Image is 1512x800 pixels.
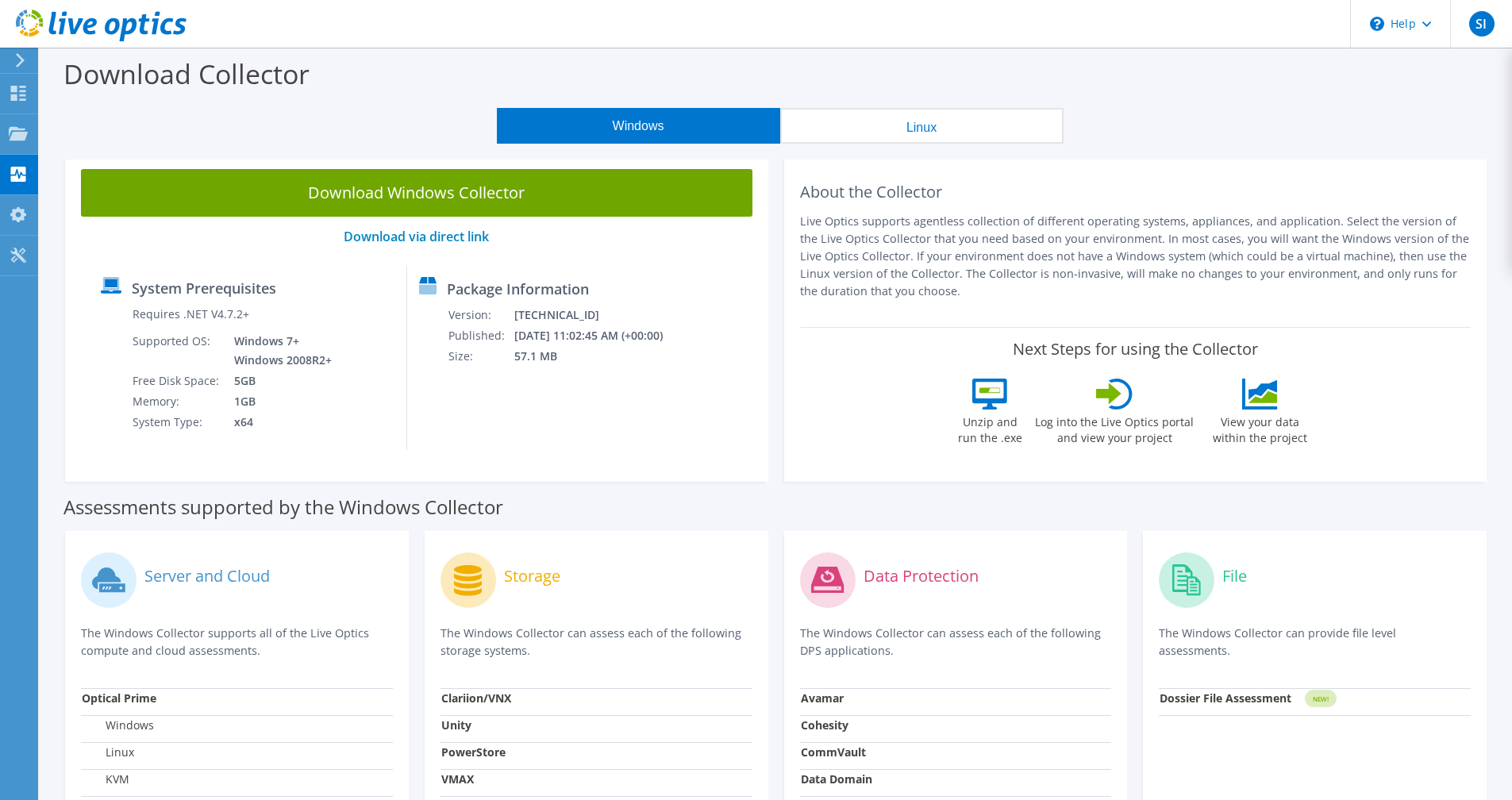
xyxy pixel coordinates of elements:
label: File [1222,568,1247,584]
p: The Windows Collector supports all of the Live Optics compute and cloud assessments. [81,625,393,660]
label: Package Information [447,281,589,297]
strong: Data Domain [801,771,872,787]
label: Requires .NET V4.7.2+ [133,306,249,322]
td: 57.1 MB [514,346,684,367]
td: 5GB [222,371,335,391]
p: The Windows Collector can provide file level assessments. [1159,625,1471,660]
p: The Windows Collector can assess each of the following storage systems. [441,625,752,660]
strong: Dossier File Assessment [1160,690,1291,706]
label: Next Steps for using the Collector [1013,340,1258,359]
label: Download Collector [63,56,310,92]
p: The Windows Collector can assess each of the following DPS applications. [800,625,1112,660]
label: System Prerequisites [132,280,276,296]
td: Memory: [132,391,222,412]
p: Live Optics supports agentless collection of different operating systems, appliances, and applica... [800,213,1472,300]
label: Log into the Live Optics portal and view your project [1034,410,1195,446]
td: Size: [448,346,514,367]
label: Unzip and run the .exe [953,410,1026,446]
strong: Clariion/VNX [441,690,511,706]
label: KVM [82,771,129,787]
strong: Optical Prime [82,690,156,706]
strong: Avamar [801,690,844,706]
td: Supported OS: [132,331,222,371]
tspan: NEW! [1313,694,1329,703]
span: SI [1469,11,1495,37]
a: Download via direct link [344,228,489,245]
label: Windows [82,717,154,733]
strong: Cohesity [801,717,848,733]
button: Windows [497,108,780,144]
td: [TECHNICAL_ID] [514,305,684,325]
strong: Unity [441,717,471,733]
td: Published: [448,325,514,346]
strong: PowerStore [441,744,506,760]
label: View your data within the project [1202,410,1317,446]
td: Version: [448,305,514,325]
td: 1GB [222,391,335,412]
strong: VMAX [441,771,474,787]
svg: \n [1370,17,1384,31]
label: Linux [82,744,134,760]
td: System Type: [132,412,222,433]
button: Linux [780,108,1064,144]
label: Assessments supported by the Windows Collector [63,499,503,515]
td: Windows 7+ Windows 2008R2+ [222,331,335,371]
label: Server and Cloud [144,568,270,584]
td: [DATE] 11:02:45 AM (+00:00) [514,325,684,346]
td: Free Disk Space: [132,371,222,391]
label: Storage [504,568,560,584]
label: Data Protection [864,568,979,584]
h2: About the Collector [800,183,1472,202]
strong: CommVault [801,744,866,760]
a: Download Windows Collector [81,169,752,217]
td: x64 [222,412,335,433]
